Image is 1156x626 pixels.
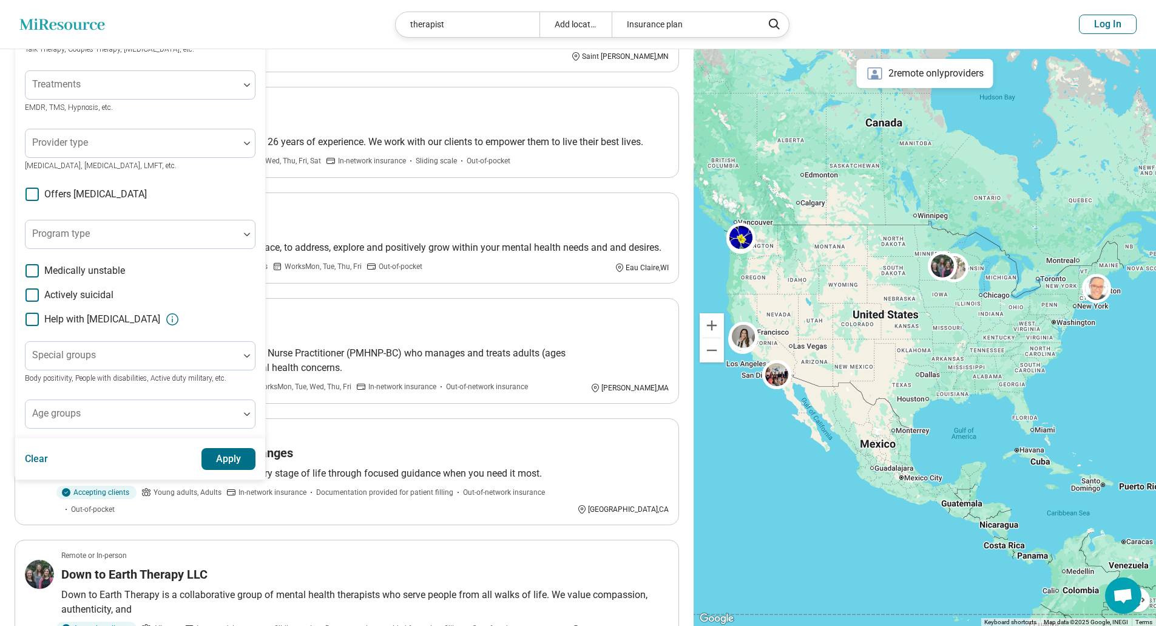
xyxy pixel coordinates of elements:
span: Works Mon, Tue, Wed, Thu, Fri [257,381,351,392]
span: Out-of-network insurance [463,487,545,498]
span: Map data ©2025 Google, INEGI [1044,619,1128,625]
p: Down to Earth Therapy is a collaborative group of mental health therapists who serve people from ... [61,588,669,617]
span: Sliding scale [416,155,457,166]
div: 2 remote only providers [857,59,993,88]
span: Works Mon, Tue, Thu, Fri [285,261,362,272]
h3: Down to Earth Therapy LLC [61,566,208,583]
span: Medically unstable [44,264,125,278]
span: Young adults, Adults [154,487,221,498]
span: Out-of-network insurance [446,381,528,392]
span: In-network insurance [368,381,436,392]
div: Insurance plan [612,12,755,37]
label: Age groups [32,407,81,419]
span: Offers [MEDICAL_DATA] [44,187,147,202]
a: Terms (opens in new tab) [1135,619,1152,625]
span: EMDR, TMS, Hypnosis, etc. [25,103,113,112]
span: [MEDICAL_DATA], [MEDICAL_DATA], LMFT, etc. [25,162,177,170]
div: Saint [PERSON_NAME] , MN [571,51,669,62]
span: Help with [MEDICAL_DATA] [44,312,160,327]
label: Special groups [32,349,96,361]
span: Documentation provided for patient filling [316,487,453,498]
span: In-network insurance [338,155,406,166]
span: Out-of-pocket [379,261,422,272]
p: I have a group practice. We have combined over 26 years of experience. We work with our clients t... [61,135,669,149]
div: Open chat [1105,577,1141,614]
button: Apply [201,448,256,470]
p: Remote or In-person [61,550,127,561]
label: Provider type [32,137,88,148]
button: Zoom in [700,313,724,338]
span: In-network insurance [238,487,306,498]
span: Out-of-pocket [71,504,115,515]
label: Treatments [32,78,81,90]
p: At Therapy Changes, we provide therapy for every stage of life through focused guidance when you ... [61,466,669,481]
span: Out-of-pocket [467,155,510,166]
div: Eau Claire , WI [615,262,669,273]
div: Accepting clients [56,486,137,499]
span: Actively suicidal [44,288,113,302]
span: Body positivity, People with disabilities, Active duty military, etc. [25,374,226,383]
label: Program type [32,228,90,239]
p: [PERSON_NAME] is a board certified Psychiatric Nurse Practitioner (PMHNP-BC) who manages and trea... [61,346,669,375]
p: You can expect a judgement free, welcoming space, to address, explore and positively grow within ... [61,240,669,255]
button: Log In [1079,15,1137,34]
div: Add location [539,12,612,37]
span: Talk Therapy, Couples Therapy, [MEDICAL_DATA], etc. [25,45,194,53]
div: therapist [396,12,539,37]
button: Zoom out [700,338,724,362]
div: [GEOGRAPHIC_DATA] , CA [577,504,669,515]
button: Clear [25,448,49,470]
div: [PERSON_NAME] , MA [590,383,669,393]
